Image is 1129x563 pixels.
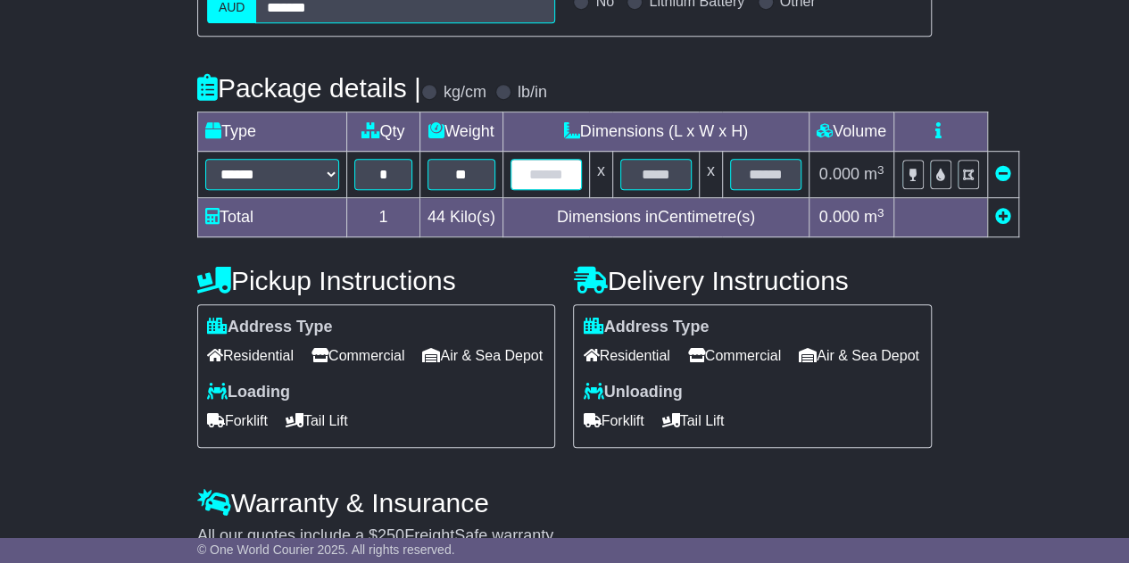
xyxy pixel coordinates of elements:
[583,318,709,337] label: Address Type
[207,318,333,337] label: Address Type
[197,73,421,103] h4: Package details |
[311,342,404,369] span: Commercial
[197,266,556,295] h4: Pickup Instructions
[502,198,809,237] td: Dimensions in Centimetre(s)
[286,407,348,435] span: Tail Lift
[346,198,419,237] td: 1
[419,198,502,237] td: Kilo(s)
[197,488,932,517] h4: Warranty & Insurance
[444,83,486,103] label: kg/cm
[207,383,290,402] label: Loading
[197,198,346,237] td: Total
[699,152,722,198] td: x
[995,165,1011,183] a: Remove this item
[207,407,268,435] span: Forklift
[378,526,404,544] span: 250
[197,542,455,557] span: © One World Courier 2025. All rights reserved.
[518,83,547,103] label: lb/in
[877,163,884,177] sup: 3
[819,208,859,226] span: 0.000
[819,165,859,183] span: 0.000
[688,342,781,369] span: Commercial
[428,208,445,226] span: 44
[197,526,932,546] div: All our quotes include a $ FreightSafe warranty.
[877,206,884,219] sup: 3
[502,112,809,152] td: Dimensions (L x W x H)
[207,342,294,369] span: Residential
[573,266,932,295] h4: Delivery Instructions
[864,165,884,183] span: m
[583,342,669,369] span: Residential
[422,342,543,369] span: Air & Sea Depot
[583,383,682,402] label: Unloading
[583,407,643,435] span: Forklift
[995,208,1011,226] a: Add new item
[197,112,346,152] td: Type
[864,208,884,226] span: m
[809,112,893,152] td: Volume
[346,112,419,152] td: Qty
[589,152,612,198] td: x
[419,112,502,152] td: Weight
[799,342,919,369] span: Air & Sea Depot
[661,407,724,435] span: Tail Lift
